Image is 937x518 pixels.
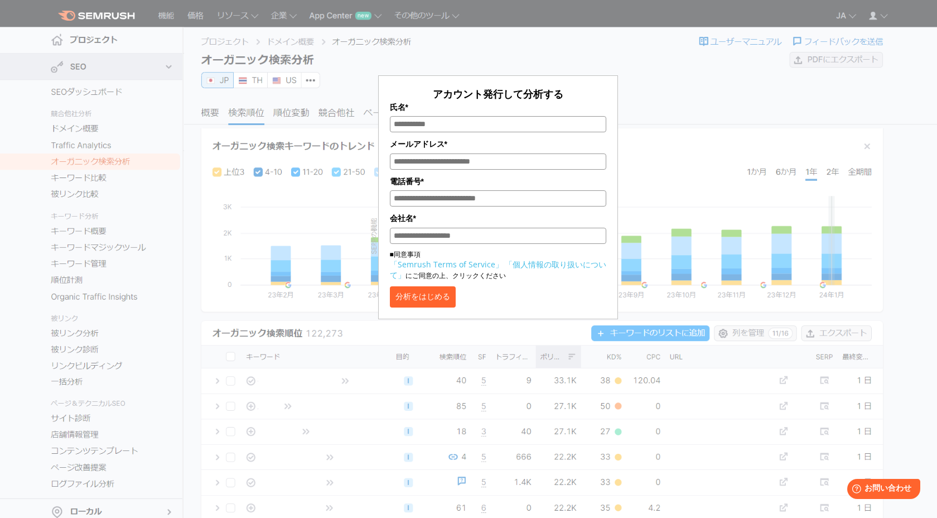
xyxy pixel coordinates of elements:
[390,175,606,188] label: 電話番号*
[390,259,503,270] a: 「Semrush Terms of Service」
[390,138,606,150] label: メールアドレス*
[390,250,606,281] p: ■同意事項 にご同意の上、クリックください
[433,87,563,100] span: アカウント発行して分析する
[390,259,606,280] a: 「個人情報の取り扱いについて」
[838,474,925,506] iframe: Help widget launcher
[390,286,456,308] button: 分析をはじめる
